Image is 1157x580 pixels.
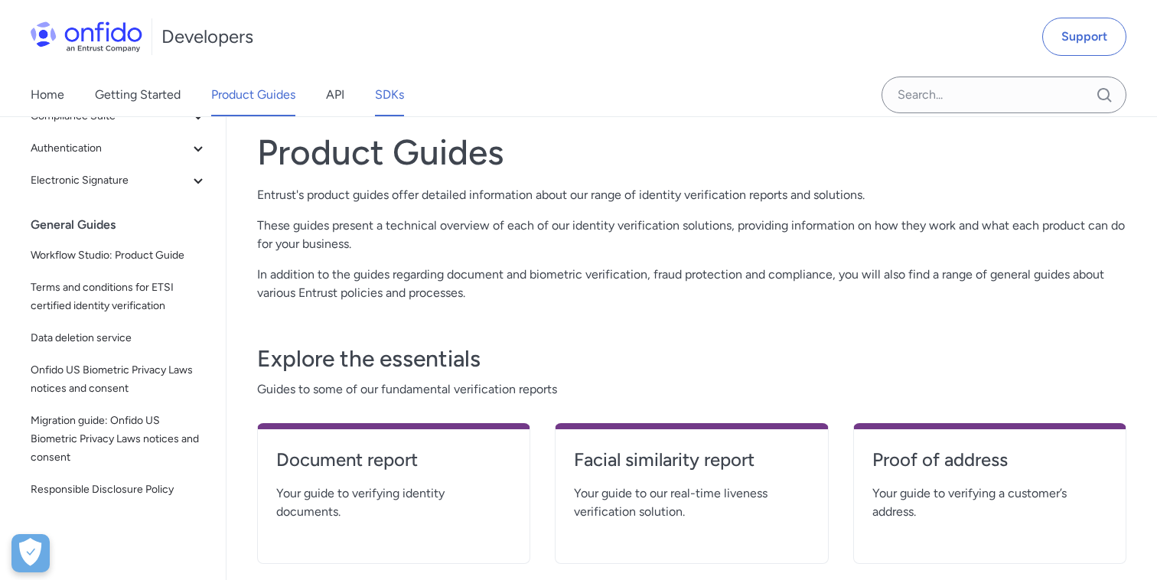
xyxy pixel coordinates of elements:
span: Responsible Disclosure Policy [31,481,207,499]
a: Getting Started [95,73,181,116]
div: Cookie Preferences [11,534,50,572]
h1: Product Guides [257,131,1126,174]
span: Your guide to verifying identity documents. [276,484,511,521]
a: Document report [276,448,511,484]
span: Your guide to verifying a customer’s address. [872,484,1107,521]
a: SDKs [375,73,404,116]
span: Workflow Studio: Product Guide [31,246,207,265]
h4: Facial similarity report [574,448,809,472]
span: Authentication [31,139,189,158]
button: Open Preferences [11,534,50,572]
h4: Proof of address [872,448,1107,472]
a: Support [1042,18,1126,56]
a: Home [31,73,64,116]
h3: Explore the essentials [257,344,1126,374]
a: API [326,73,344,116]
span: Migration guide: Onfido US Biometric Privacy Laws notices and consent [31,412,207,467]
a: Data deletion service [24,323,213,354]
button: Electronic Signature [24,165,213,196]
a: Responsible Disclosure Policy [24,474,213,505]
h1: Developers [161,24,253,49]
a: Workflow Studio: Product Guide [24,240,213,271]
a: Migration guide: Onfido US Biometric Privacy Laws notices and consent [24,406,213,473]
img: Onfido Logo [31,21,142,52]
h4: Document report [276,448,511,472]
a: Proof of address [872,448,1107,484]
span: Terms and conditions for ETSI certified identity verification [31,279,207,315]
span: Onfido US Biometric Privacy Laws notices and consent [31,361,207,398]
span: Your guide to our real-time liveness verification solution. [574,484,809,521]
span: Electronic Signature [31,171,189,190]
a: Terms and conditions for ETSI certified identity verification [24,272,213,321]
a: Onfido US Biometric Privacy Laws notices and consent [24,355,213,404]
span: Guides to some of our fundamental verification reports [257,380,1126,399]
span: Data deletion service [31,329,207,347]
a: Facial similarity report [574,448,809,484]
button: Authentication [24,133,213,164]
p: These guides present a technical overview of each of our identity verification solutions, providi... [257,217,1126,253]
div: General Guides [31,210,220,240]
a: Product Guides [211,73,295,116]
input: Onfido search input field [882,77,1126,113]
p: Entrust's product guides offer detailed information about our range of identity verification repo... [257,186,1126,204]
p: In addition to the guides regarding document and biometric verification, fraud protection and com... [257,266,1126,302]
